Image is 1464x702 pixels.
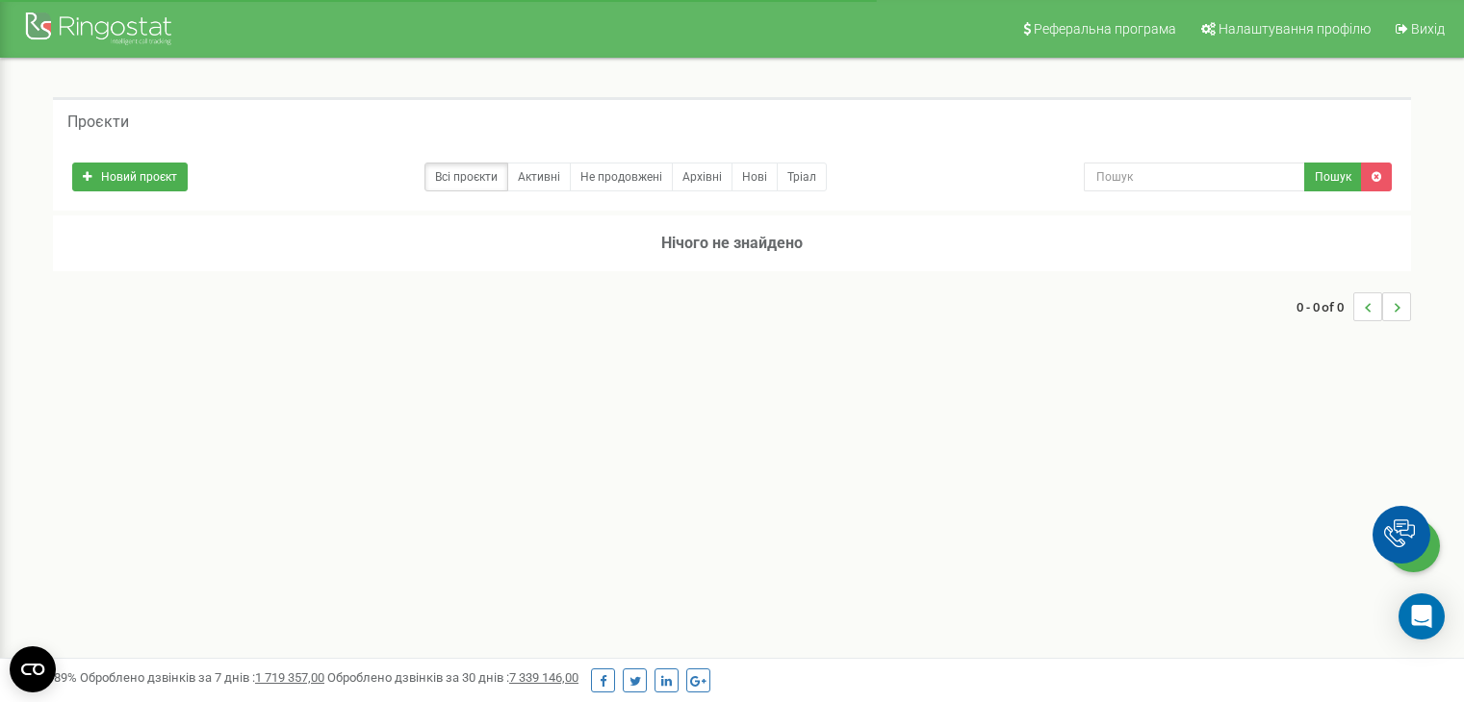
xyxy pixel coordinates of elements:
a: Архівні [672,163,732,191]
u: 7 339 146,00 [509,670,578,685]
a: Активні [507,163,571,191]
a: Новий проєкт [72,163,188,191]
a: Нові [732,163,778,191]
span: Вихід [1411,21,1445,37]
span: Налаштування профілю [1219,21,1371,37]
nav: ... [1297,273,1411,340]
span: Оброблено дзвінків за 7 днів : [80,670,324,685]
input: Пошук [1084,163,1305,191]
h3: Нічого не знайдено [53,215,1411,271]
h5: Проєкти [67,113,129,131]
span: 0 - 0 of 0 [1297,292,1353,321]
a: Всі проєкти [424,163,508,191]
u: 1 719 357,00 [255,670,324,685]
span: Оброблено дзвінків за 30 днів : [327,670,578,685]
button: Пошук [1304,163,1362,191]
span: Реферальна програма [1034,21,1176,37]
a: Не продовжені [570,163,673,191]
a: Тріал [777,163,827,191]
div: Open Intercom Messenger [1399,593,1445,639]
button: Open CMP widget [10,646,56,692]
